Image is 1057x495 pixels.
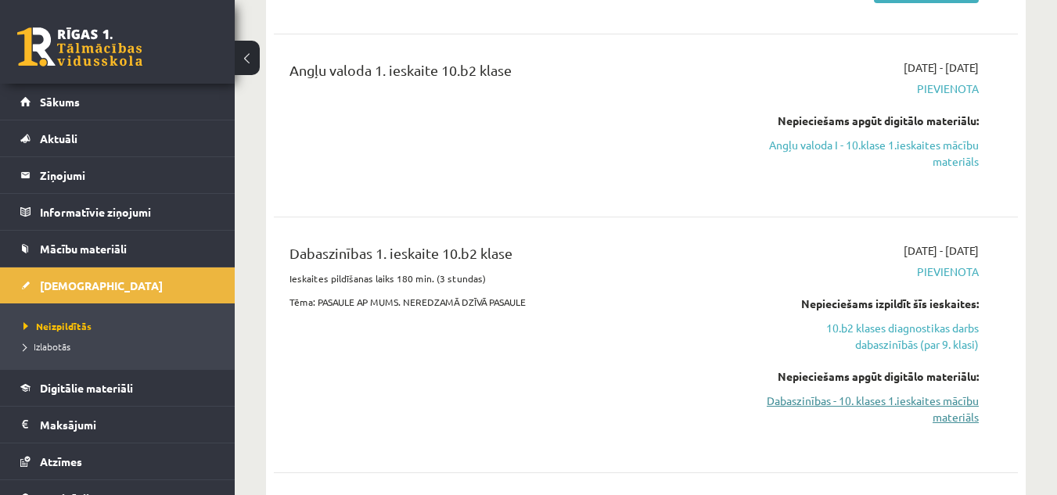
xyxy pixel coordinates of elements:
span: Pievienota [764,264,979,280]
legend: Maksājumi [40,407,215,443]
div: Angļu valoda 1. ieskaite 10.b2 klase [289,59,741,88]
div: Nepieciešams izpildīt šīs ieskaites: [764,296,979,312]
a: Ziņojumi [20,157,215,193]
a: Informatīvie ziņojumi [20,194,215,230]
p: Ieskaites pildīšanas laiks 180 min. (3 stundas) [289,271,741,285]
p: Tēma: PASAULE AP MUMS. NEREDZAMĀ DZĪVĀ PASAULE [289,295,741,309]
span: Pievienota [764,81,979,97]
a: Digitālie materiāli [20,370,215,406]
a: Dabaszinības - 10. klases 1.ieskaites mācību materiāls [764,393,979,425]
a: Maksājumi [20,407,215,443]
a: Neizpildītās [23,319,219,333]
a: Rīgas 1. Tālmācības vidusskola [17,27,142,66]
span: Atzīmes [40,454,82,468]
a: 10.b2 klases diagnostikas darbs dabaszinībās (par 9. klasi) [764,320,979,353]
legend: Informatīvie ziņojumi [40,194,215,230]
a: Sākums [20,84,215,120]
span: [DATE] - [DATE] [904,242,979,259]
span: Izlabotās [23,340,70,353]
a: Angļu valoda I - 10.klase 1.ieskaites mācību materiāls [764,137,979,170]
legend: Ziņojumi [40,157,215,193]
a: Izlabotās [23,339,219,353]
div: Dabaszinības 1. ieskaite 10.b2 klase [289,242,741,271]
span: Digitālie materiāli [40,381,133,395]
div: Nepieciešams apgūt digitālo materiālu: [764,113,979,129]
div: Nepieciešams apgūt digitālo materiālu: [764,368,979,385]
a: Aktuāli [20,120,215,156]
span: Sākums [40,95,80,109]
a: [DEMOGRAPHIC_DATA] [20,267,215,303]
span: Neizpildītās [23,320,92,332]
a: Mācību materiāli [20,231,215,267]
span: [DEMOGRAPHIC_DATA] [40,278,163,292]
span: Mācību materiāli [40,242,127,256]
span: [DATE] - [DATE] [904,59,979,76]
a: Atzīmes [20,443,215,479]
span: Aktuāli [40,131,77,145]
